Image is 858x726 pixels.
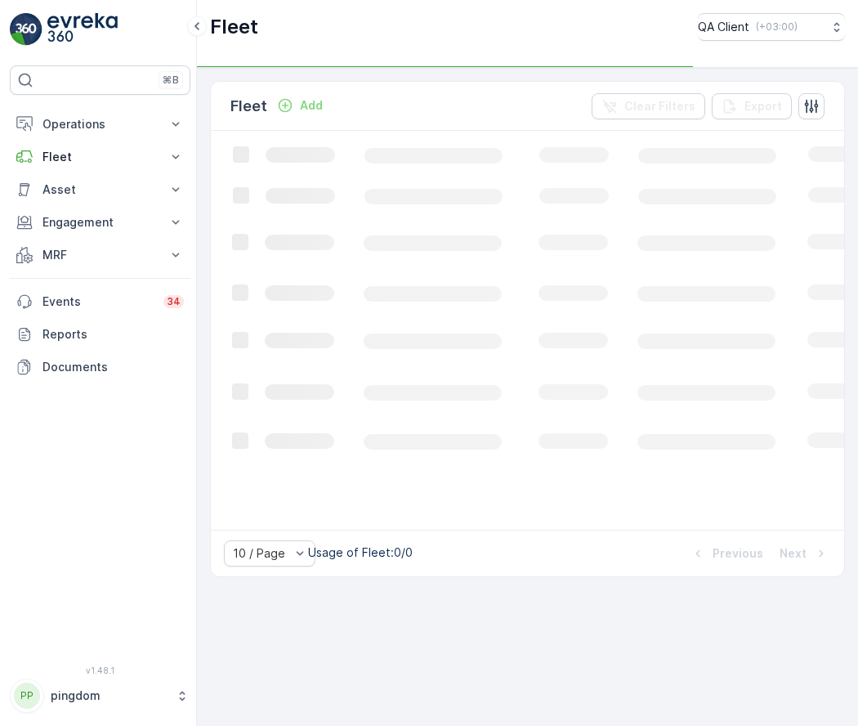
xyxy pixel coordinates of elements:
[744,98,782,114] p: Export
[163,74,179,87] p: ⌘B
[42,326,184,343] p: Reports
[42,116,158,132] p: Operations
[10,239,190,271] button: MRF
[51,688,168,704] p: pingdom
[270,96,329,115] button: Add
[624,98,695,114] p: Clear Filters
[167,295,181,308] p: 34
[688,544,765,563] button: Previous
[698,13,845,41] button: QA Client(+03:00)
[756,20,798,34] p: ( +03:00 )
[778,544,831,563] button: Next
[210,14,258,40] p: Fleet
[42,149,158,165] p: Fleet
[10,318,190,351] a: Reports
[10,285,190,318] a: Events34
[10,108,190,141] button: Operations
[712,93,792,119] button: Export
[42,181,158,198] p: Asset
[300,97,323,114] p: Add
[47,13,118,46] img: logo_light-DOdMpM7g.png
[42,247,158,263] p: MRF
[10,351,190,383] a: Documents
[780,545,807,562] p: Next
[230,95,267,118] p: Fleet
[713,545,763,562] p: Previous
[10,206,190,239] button: Engagement
[10,173,190,206] button: Asset
[42,359,184,375] p: Documents
[42,294,154,310] p: Events
[308,544,413,561] p: Usage of Fleet : 0/0
[592,93,705,119] button: Clear Filters
[42,214,158,231] p: Engagement
[10,141,190,173] button: Fleet
[698,19,749,35] p: QA Client
[10,13,42,46] img: logo
[14,683,40,709] div: PP
[10,679,190,713] button: PPpingdom
[10,665,190,675] span: v 1.48.1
